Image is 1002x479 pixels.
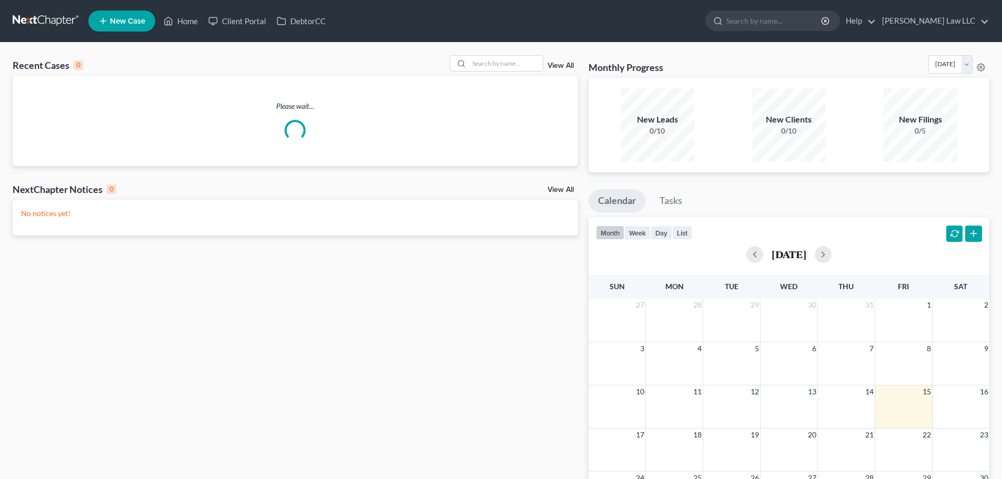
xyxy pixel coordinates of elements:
[884,114,957,126] div: New Filings
[926,342,932,355] span: 8
[469,56,543,71] input: Search by name...
[954,282,967,291] span: Sat
[13,183,116,196] div: NextChapter Notices
[841,12,876,30] a: Help
[979,385,989,398] span: 16
[922,429,932,441] span: 22
[650,189,692,212] a: Tasks
[926,299,932,311] span: 1
[635,385,645,398] span: 10
[610,282,625,291] span: Sun
[752,114,826,126] div: New Clients
[983,299,989,311] span: 2
[158,12,203,30] a: Home
[898,282,909,291] span: Fri
[864,299,875,311] span: 31
[884,126,957,136] div: 0/5
[811,342,817,355] span: 6
[750,385,760,398] span: 12
[979,429,989,441] span: 23
[838,282,854,291] span: Thu
[807,429,817,441] span: 20
[692,299,703,311] span: 28
[752,126,826,136] div: 0/10
[203,12,271,30] a: Client Portal
[754,342,760,355] span: 5
[665,282,684,291] span: Mon
[692,385,703,398] span: 11
[877,12,989,30] a: [PERSON_NAME] Law LLC
[807,299,817,311] span: 30
[864,429,875,441] span: 21
[726,11,823,30] input: Search by name...
[107,185,116,194] div: 0
[624,226,651,240] button: week
[589,61,663,74] h3: Monthly Progress
[983,342,989,355] span: 9
[13,59,83,72] div: Recent Cases
[696,342,703,355] span: 4
[596,226,624,240] button: month
[621,114,694,126] div: New Leads
[692,429,703,441] span: 18
[271,12,331,30] a: DebtorCC
[772,249,806,260] h2: [DATE]
[922,385,932,398] span: 15
[672,226,692,240] button: list
[589,189,645,212] a: Calendar
[639,342,645,355] span: 3
[13,101,578,111] p: Please wait...
[651,226,672,240] button: day
[74,60,83,70] div: 0
[635,429,645,441] span: 17
[750,429,760,441] span: 19
[110,17,145,25] span: New Case
[21,208,570,219] p: No notices yet!
[868,342,875,355] span: 7
[864,385,875,398] span: 14
[807,385,817,398] span: 13
[621,126,694,136] div: 0/10
[548,62,574,69] a: View All
[725,282,738,291] span: Tue
[548,186,574,193] a: View All
[635,299,645,311] span: 27
[780,282,797,291] span: Wed
[750,299,760,311] span: 29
